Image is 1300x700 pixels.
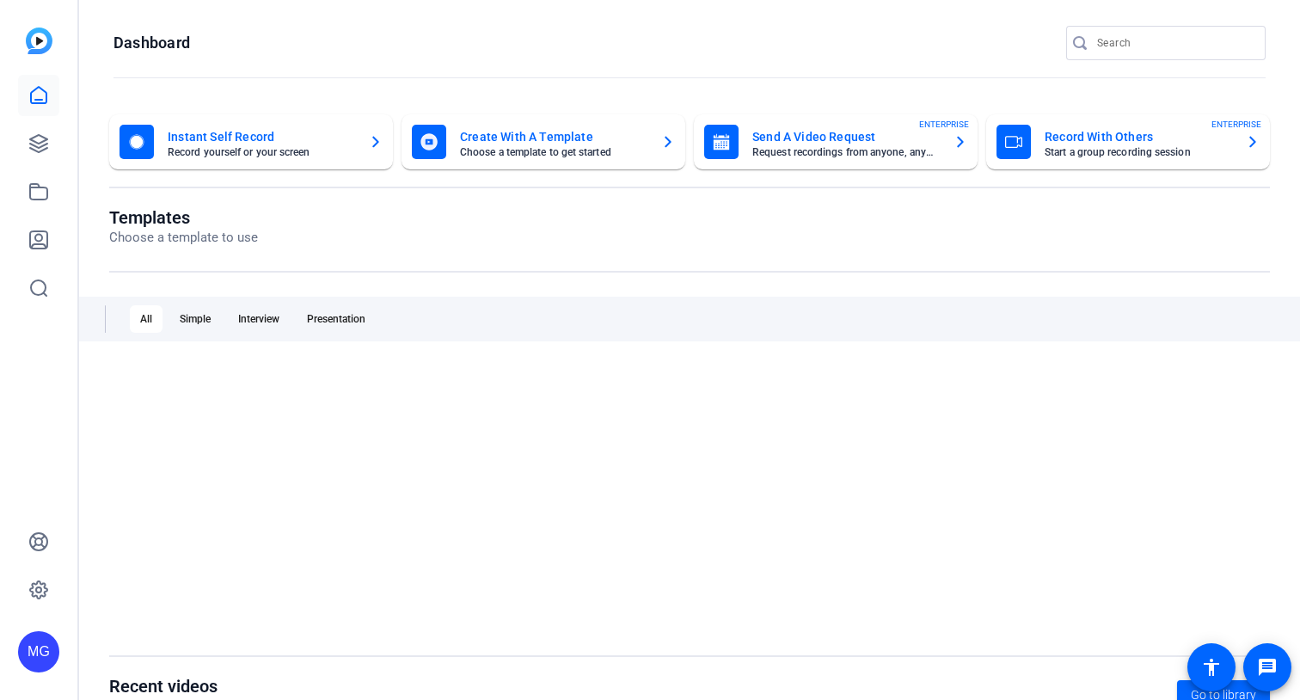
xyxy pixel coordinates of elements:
[752,147,940,157] mat-card-subtitle: Request recordings from anyone, anywhere
[1097,33,1252,53] input: Search
[402,114,685,169] button: Create With A TemplateChoose a template to get started
[1201,657,1222,678] mat-icon: accessibility
[26,28,52,54] img: blue-gradient.svg
[109,676,275,697] h1: Recent videos
[1211,118,1261,131] span: ENTERPRISE
[228,305,290,333] div: Interview
[460,126,647,147] mat-card-title: Create With A Template
[109,207,258,228] h1: Templates
[168,147,355,157] mat-card-subtitle: Record yourself or your screen
[460,147,647,157] mat-card-subtitle: Choose a template to get started
[1257,657,1278,678] mat-icon: message
[109,114,393,169] button: Instant Self RecordRecord yourself or your screen
[986,114,1270,169] button: Record With OthersStart a group recording sessionENTERPRISE
[919,118,969,131] span: ENTERPRISE
[168,126,355,147] mat-card-title: Instant Self Record
[18,631,59,672] div: MG
[169,305,221,333] div: Simple
[752,126,940,147] mat-card-title: Send A Video Request
[109,228,258,248] p: Choose a template to use
[694,114,978,169] button: Send A Video RequestRequest recordings from anyone, anywhereENTERPRISE
[297,305,376,333] div: Presentation
[113,33,190,53] h1: Dashboard
[1045,147,1232,157] mat-card-subtitle: Start a group recording session
[130,305,162,333] div: All
[1045,126,1232,147] mat-card-title: Record With Others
